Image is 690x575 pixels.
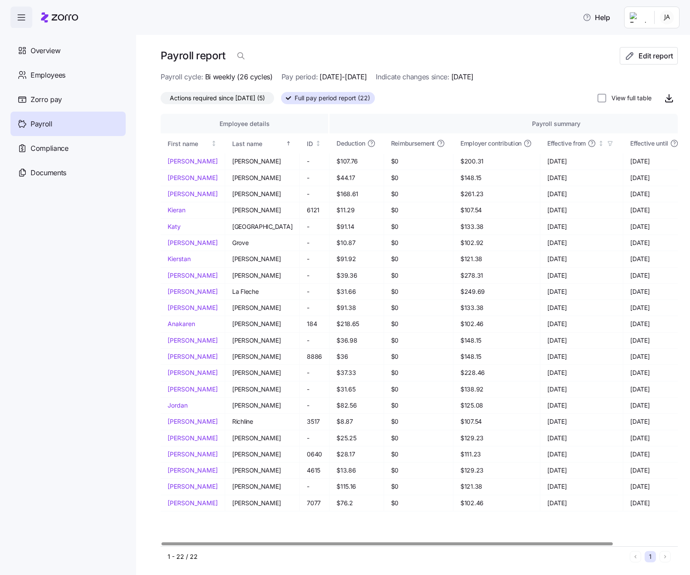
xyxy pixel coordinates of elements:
a: Jordan [168,401,218,410]
span: $228.46 [460,368,533,377]
span: [DATE] [547,499,616,507]
span: Edit report [639,51,673,61]
a: [PERSON_NAME] [168,157,218,166]
span: $138.92 [460,385,533,394]
button: Edit report [620,47,678,65]
span: Indicate changes since: [376,71,450,82]
span: $31.65 [336,385,376,394]
a: [PERSON_NAME] [168,450,218,459]
span: $0 [391,434,446,442]
span: $0 [391,255,446,263]
img: c4d3d487c9e10b8cc10e084df370a1a2 [660,10,674,24]
span: [DATE] [547,466,616,475]
span: $39.36 [336,271,376,280]
span: $0 [391,238,446,247]
div: Not sorted [211,140,217,146]
span: $36.98 [336,336,376,345]
span: Help [583,12,610,23]
span: Deduction [336,139,365,148]
div: ID [307,139,313,149]
span: $76.2 [336,499,376,507]
span: [DATE] [547,303,616,312]
div: Not sorted [315,140,321,146]
span: $261.23 [460,190,533,198]
th: Effective fromNot sorted [540,133,623,153]
span: Effective from [547,139,586,148]
span: $44.17 [336,174,376,182]
span: [DATE] [547,287,616,296]
span: $37.33 [336,368,376,377]
a: Payroll [10,112,126,136]
a: Overview [10,38,126,63]
span: $200.31 [460,157,533,166]
a: [PERSON_NAME] [168,174,218,182]
span: [PERSON_NAME] [232,157,292,166]
span: $102.92 [460,238,533,247]
a: [PERSON_NAME] [168,336,218,345]
span: $0 [391,287,446,296]
span: [PERSON_NAME] [232,499,292,507]
span: [DATE] [547,271,616,280]
span: Zorro pay [31,94,62,105]
span: [DATE] [451,71,474,82]
span: Compliance [31,143,69,154]
a: Documents [10,160,126,185]
span: [PERSON_NAME] [232,450,292,459]
span: [DATE] [547,401,616,410]
img: Employer logo [630,12,647,23]
span: $91.14 [336,222,376,231]
span: [GEOGRAPHIC_DATA] [232,222,292,231]
span: [PERSON_NAME] [232,482,292,491]
span: $0 [391,352,446,361]
span: $0 [391,190,446,198]
span: $111.23 [460,450,533,459]
span: [DATE] [547,157,616,166]
span: [DATE] [547,385,616,394]
span: $10.87 [336,238,376,247]
span: - [307,287,322,296]
button: Help [576,9,617,26]
span: Employees [31,70,65,81]
div: Employee details [168,119,321,129]
span: 8886 [307,352,322,361]
span: Effective until [630,139,668,148]
span: 6121 [307,206,322,214]
th: First nameNot sorted [161,133,225,153]
a: Kieran [168,206,218,214]
a: [PERSON_NAME] [168,368,218,377]
span: $115.16 [336,482,376,491]
span: [PERSON_NAME] [232,466,292,475]
div: 1 - 22 / 22 [168,552,626,561]
span: $102.46 [460,499,533,507]
span: $148.15 [460,174,533,182]
span: [PERSON_NAME] [232,352,292,361]
span: [DATE] [547,174,616,182]
span: Payroll cycle: [161,71,203,82]
span: $121.38 [460,255,533,263]
button: Next page [659,551,671,562]
span: Grove [232,238,292,247]
span: [DATE] [547,336,616,345]
span: [DATE] [547,368,616,377]
a: [PERSON_NAME] [168,238,218,247]
a: [PERSON_NAME] [168,499,218,507]
span: $91.38 [336,303,376,312]
span: [PERSON_NAME] [232,271,292,280]
a: [PERSON_NAME] [168,287,218,296]
span: [PERSON_NAME] [232,190,292,198]
a: [PERSON_NAME] [168,190,218,198]
span: Overview [31,45,60,56]
a: Katy [168,222,218,231]
span: [PERSON_NAME] [232,320,292,328]
span: Actions required since [DATE] (5) [170,92,265,104]
a: Employees [10,63,126,87]
span: [DATE] [547,320,616,328]
span: [DATE] [547,238,616,247]
a: [PERSON_NAME] [168,352,218,361]
span: - [307,238,322,247]
a: [PERSON_NAME] [168,303,218,312]
span: $25.25 [336,434,376,442]
span: Pay period: [281,71,318,82]
span: [PERSON_NAME] [232,255,292,263]
h1: Payroll report [161,49,225,62]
